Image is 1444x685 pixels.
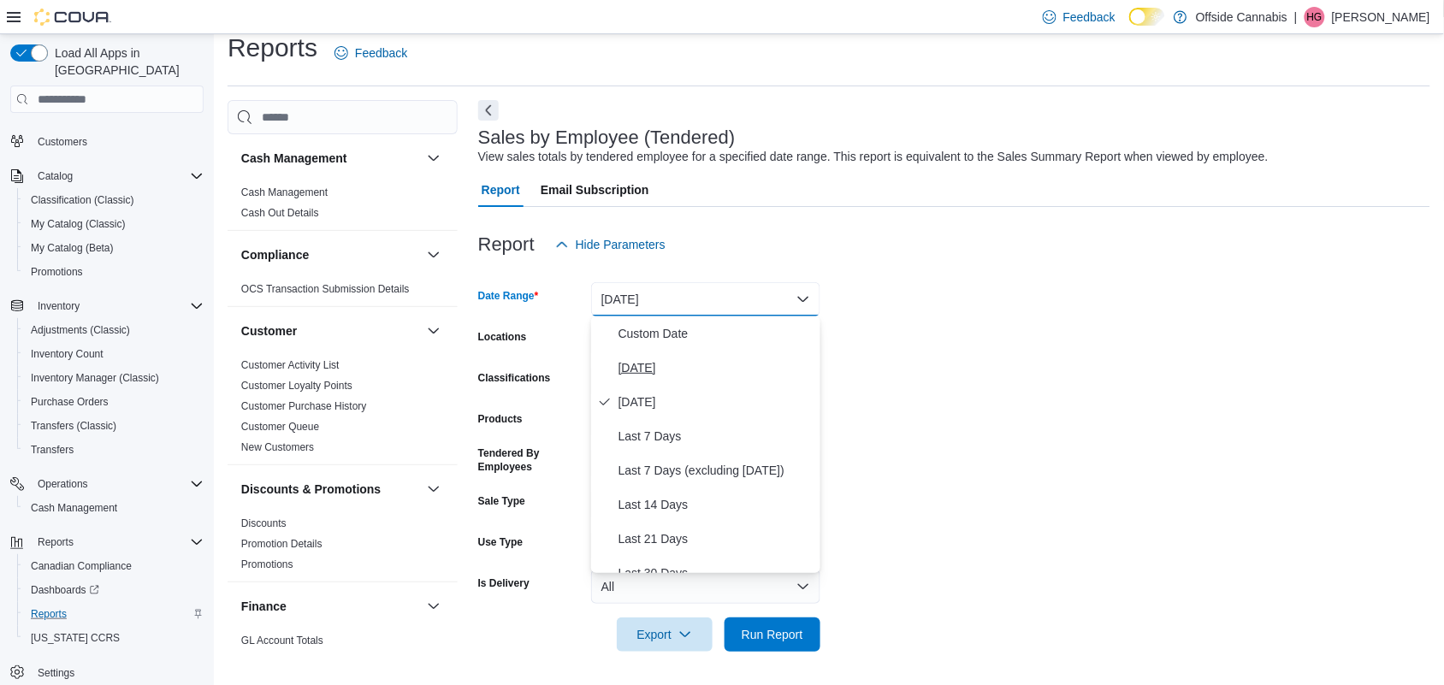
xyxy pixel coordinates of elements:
span: Reports [38,535,74,549]
span: Customers [31,130,204,151]
span: Customers [38,135,87,149]
span: OCS Transaction Submission Details [241,282,410,296]
span: My Catalog (Classic) [24,214,204,234]
a: Promotion Details [241,538,323,550]
h3: Discounts & Promotions [241,481,381,498]
button: Promotions [17,260,210,284]
a: OCS Transaction Submission Details [241,283,410,295]
button: Cash Management [17,496,210,520]
div: Holly Garel [1305,7,1325,27]
button: Settings [3,660,210,685]
label: Use Type [478,535,523,549]
span: New Customers [241,440,314,454]
a: Transfers [24,440,80,460]
a: My Catalog (Beta) [24,238,121,258]
a: Cash Management [24,498,124,518]
span: Last 7 Days [618,426,814,446]
span: Load All Apps in [GEOGRAPHIC_DATA] [48,44,204,79]
a: Customers [31,132,94,152]
span: Transfers [31,443,74,457]
span: Purchase Orders [31,395,109,409]
span: Canadian Compliance [24,556,204,576]
span: Promotions [24,262,204,282]
button: Adjustments (Classic) [17,318,210,342]
div: Compliance [228,279,458,306]
h3: Customer [241,322,297,340]
button: Operations [31,474,95,494]
a: Customer Purchase History [241,400,367,412]
span: Classification (Classic) [31,193,134,207]
a: [US_STATE] CCRS [24,628,127,648]
label: Products [478,412,523,426]
span: Washington CCRS [24,628,204,648]
button: Hide Parameters [548,227,672,262]
a: Classification (Classic) [24,190,141,210]
span: Transfers [24,440,204,460]
button: Inventory [31,296,86,316]
button: Transfers (Classic) [17,414,210,438]
button: Finance [241,598,420,615]
label: Classifications [478,371,551,385]
h3: Finance [241,598,287,615]
div: View sales totals by tendered employee for a specified date range. This report is equivalent to t... [478,148,1269,166]
a: Canadian Compliance [24,556,139,576]
span: Export [627,617,702,652]
span: Discounts [241,517,287,530]
span: Promotions [241,558,293,571]
span: Reports [31,532,204,552]
label: Is Delivery [478,576,530,590]
span: Dashboards [31,583,99,597]
span: Cash Out Details [241,206,319,220]
span: Hide Parameters [576,236,666,253]
span: Inventory Manager (Classic) [31,371,159,385]
a: Dashboards [17,578,210,602]
span: Reports [31,607,67,621]
a: Feedback [328,36,414,70]
span: [DATE] [618,357,814,378]
a: GL Account Totals [241,635,323,647]
span: Last 21 Days [618,529,814,549]
span: Classification (Classic) [24,190,204,210]
button: Inventory Manager (Classic) [17,366,210,390]
button: Compliance [241,246,420,263]
button: All [591,570,820,604]
span: Transfers (Classic) [24,416,204,436]
h3: Compliance [241,246,309,263]
a: Promotions [24,262,90,282]
span: Customer Activity List [241,358,340,372]
span: GL Account Totals [241,634,323,647]
a: Discounts [241,517,287,529]
span: Canadian Compliance [31,559,132,573]
span: Feedback [1063,9,1116,26]
a: Cash Out Details [241,207,319,219]
a: Purchase Orders [24,392,115,412]
span: Operations [31,474,204,494]
button: Reports [31,532,80,552]
h1: Reports [228,31,317,65]
span: Settings [31,662,204,683]
div: Select listbox [591,316,820,573]
span: Dashboards [24,580,204,600]
h3: Sales by Employee (Tendered) [478,127,736,148]
button: Inventory Count [17,342,210,366]
a: Adjustments (Classic) [24,320,137,340]
span: Customer Loyalty Points [241,379,352,393]
a: Customer Loyalty Points [241,380,352,392]
button: Customers [3,128,210,153]
span: [DATE] [618,392,814,412]
a: Inventory Manager (Classic) [24,368,166,388]
input: Dark Mode [1129,8,1165,26]
button: Finance [423,596,444,617]
div: Finance [228,630,458,678]
span: Custom Date [618,323,814,344]
button: Next [478,100,499,121]
span: Inventory [31,296,204,316]
p: Offside Cannabis [1196,7,1287,27]
button: Catalog [3,164,210,188]
span: Last 14 Days [618,494,814,515]
span: Operations [38,477,88,491]
button: Run Report [725,617,820,652]
span: Run Report [742,626,803,643]
div: Cash Management [228,182,458,230]
button: My Catalog (Classic) [17,212,210,236]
